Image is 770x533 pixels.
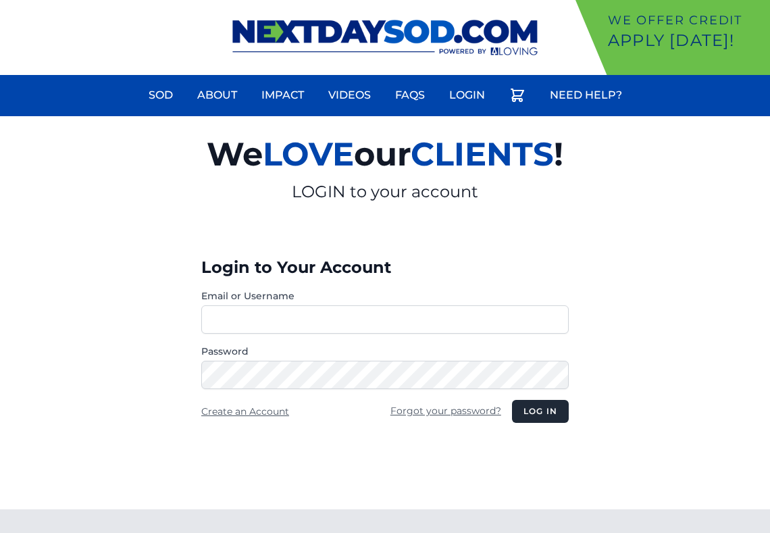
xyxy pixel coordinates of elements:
a: Impact [253,79,312,111]
p: Apply [DATE]! [608,30,765,51]
span: LOVE [263,134,354,174]
p: We offer Credit [608,11,765,30]
a: Videos [320,79,379,111]
a: Login [441,79,493,111]
a: Forgot your password? [390,405,501,417]
a: Need Help? [542,79,630,111]
span: CLIENTS [411,134,554,174]
a: Sod [140,79,181,111]
button: Log in [512,400,569,423]
p: LOGIN to your account [50,181,720,203]
a: FAQs [387,79,433,111]
label: Email or Username [201,289,569,303]
h2: We our ! [50,127,720,181]
h3: Login to Your Account [201,257,569,278]
a: Create an Account [201,405,289,417]
label: Password [201,345,569,358]
a: About [189,79,245,111]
